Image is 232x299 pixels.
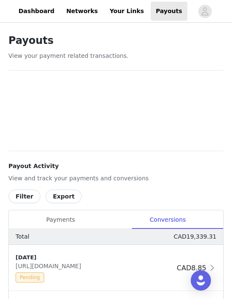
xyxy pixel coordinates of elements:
button: Filter [8,190,40,203]
div: [DATE] [16,253,173,262]
a: Payouts [151,2,187,21]
span: CAD8.85 [177,264,206,272]
button: Export [45,190,82,203]
div: Payments [9,210,112,229]
p: CAD19,339.31 [174,232,216,241]
div: Open Intercom Messenger [191,270,211,291]
span: [URL][DOMAIN_NAME] [16,263,85,269]
p: View and track your payments and conversions [8,174,224,183]
a: Dashboard [13,2,59,21]
span: Pending [16,272,44,283]
p: Total [16,232,29,241]
div: Conversions [112,210,223,229]
h4: Payout Activity [8,162,224,171]
a: Networks [61,2,103,21]
div: clickable-list-item [9,245,223,291]
h1: Payouts [8,33,224,48]
div: avatar [201,5,209,18]
p: View your payment related transactions. [8,52,224,60]
a: Your Links [104,2,149,21]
